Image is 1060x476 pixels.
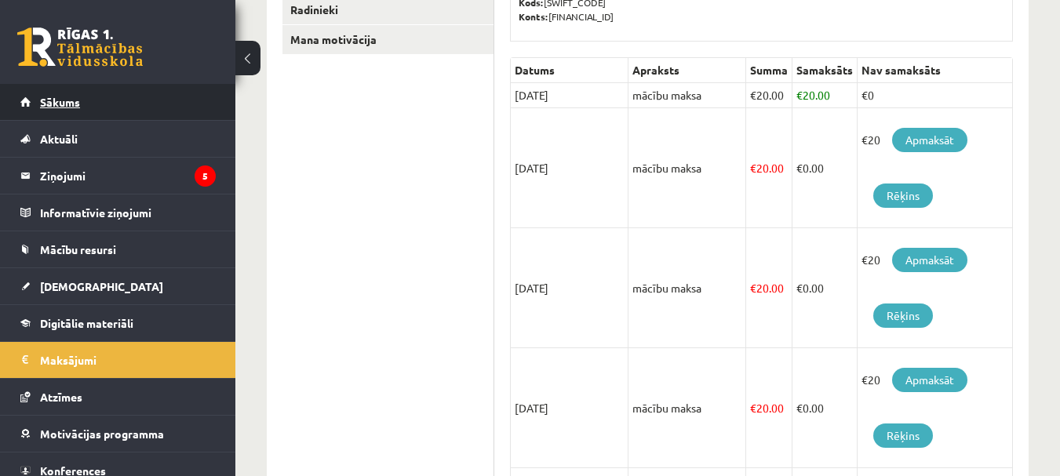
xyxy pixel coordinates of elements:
a: Rēķins [873,303,933,328]
span: [DEMOGRAPHIC_DATA] [40,279,163,293]
span: € [796,281,803,295]
span: Mācību resursi [40,242,116,256]
span: Atzīmes [40,390,82,404]
span: € [796,401,803,415]
td: mācību maksa [628,348,746,468]
span: Digitālie materiāli [40,316,133,330]
a: Atzīmes [20,379,216,415]
td: €20 [858,348,1013,468]
th: Nav samaksāts [858,58,1013,83]
legend: Ziņojumi [40,158,216,194]
a: Sākums [20,84,216,120]
a: Rēķins [873,423,933,448]
td: [DATE] [511,348,628,468]
td: 20.00 [792,83,858,108]
a: Apmaksāt [892,248,967,272]
th: Apraksts [628,58,746,83]
td: mācību maksa [628,108,746,228]
td: €0 [858,83,1013,108]
a: Mācību resursi [20,231,216,267]
span: € [750,88,756,102]
a: Rēķins [873,183,933,208]
a: Rīgas 1. Tālmācības vidusskola [17,27,143,67]
a: Motivācijas programma [20,416,216,452]
td: 0.00 [792,348,858,468]
td: €20 [858,108,1013,228]
th: Summa [746,58,792,83]
a: Digitālie materiāli [20,305,216,341]
td: 20.00 [746,228,792,348]
th: Samaksāts [792,58,858,83]
span: € [750,161,756,175]
a: Apmaksāt [892,368,967,392]
a: Informatīvie ziņojumi [20,194,216,231]
legend: Informatīvie ziņojumi [40,194,216,231]
a: [DEMOGRAPHIC_DATA] [20,268,216,304]
td: [DATE] [511,228,628,348]
td: mācību maksa [628,83,746,108]
td: 20.00 [746,83,792,108]
b: Konts: [519,10,548,23]
span: € [750,281,756,295]
td: €20 [858,228,1013,348]
i: 5 [195,165,216,187]
td: 20.00 [746,108,792,228]
td: mācību maksa [628,228,746,348]
a: Aktuāli [20,121,216,157]
span: € [796,161,803,175]
td: [DATE] [511,83,628,108]
legend: Maksājumi [40,342,216,378]
span: € [796,88,803,102]
a: Mana motivācija [282,25,494,54]
a: Apmaksāt [892,128,967,152]
span: Sākums [40,95,80,109]
a: Maksājumi [20,342,216,378]
td: 0.00 [792,228,858,348]
td: 0.00 [792,108,858,228]
th: Datums [511,58,628,83]
td: 20.00 [746,348,792,468]
span: Motivācijas programma [40,427,164,441]
a: Ziņojumi5 [20,158,216,194]
span: € [750,401,756,415]
span: Aktuāli [40,132,78,146]
td: [DATE] [511,108,628,228]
